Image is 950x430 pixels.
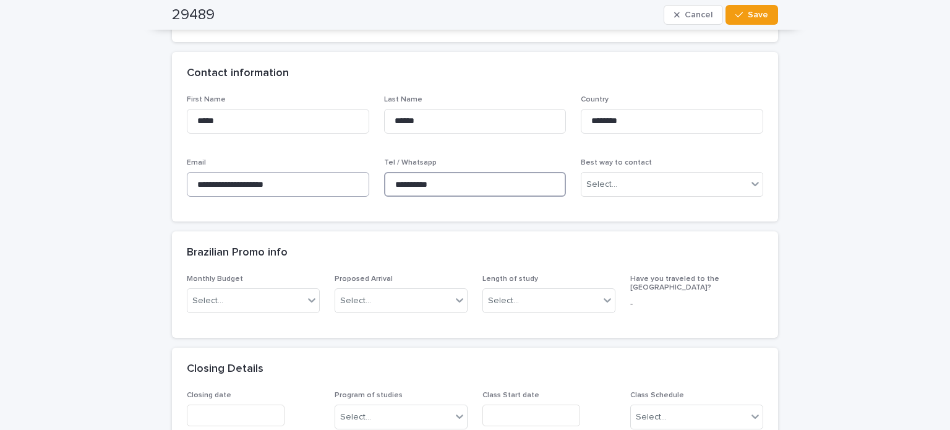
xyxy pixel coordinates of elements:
span: Length of study [482,275,538,283]
h2: Closing Details [187,363,263,376]
div: Select... [636,411,667,424]
span: Email [187,159,206,166]
div: Select... [340,411,371,424]
span: Country [581,96,609,103]
span: Closing date [187,392,231,399]
h2: 29489 [172,6,215,24]
span: Have you traveled to the [GEOGRAPHIC_DATA]? [630,275,719,291]
button: Save [725,5,778,25]
span: Class Schedule [630,392,684,399]
h2: Brazilian Promo info [187,246,288,260]
span: Cancel [685,11,712,19]
span: Proposed Arrival [335,275,393,283]
h2: Contact information [187,67,289,80]
span: Save [748,11,768,19]
span: Class Start date [482,392,539,399]
div: Select... [488,295,519,307]
span: Monthly Budget [187,275,243,283]
span: Best way to contact [581,159,652,166]
div: Select... [192,295,223,307]
span: Program of studies [335,392,403,399]
p: - [630,298,763,311]
span: Tel / Whatsapp [384,159,437,166]
div: Select... [586,178,617,191]
span: First Name [187,96,226,103]
button: Cancel [664,5,723,25]
div: Select... [340,295,371,307]
span: Last Name [384,96,422,103]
